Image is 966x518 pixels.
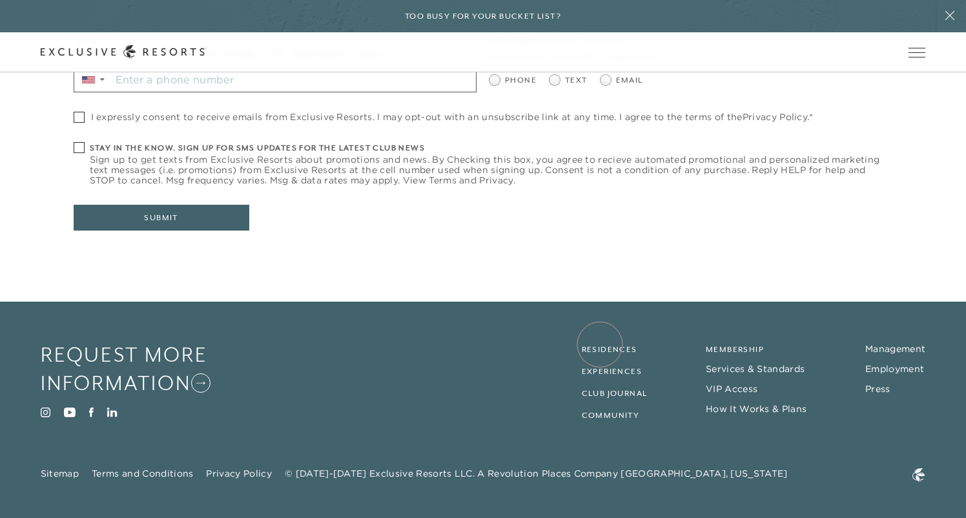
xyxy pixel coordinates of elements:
h6: Too busy for your bucket list? [405,10,561,23]
button: Open navigation [909,48,925,57]
span: Phone [505,74,537,87]
h6: Stay in the know. Sign up for sms updates for the latest club news [90,142,893,154]
a: Services & Standards [706,363,805,375]
a: How It Works & Plans [706,403,807,415]
span: © [DATE]-[DATE] Exclusive Resorts LLC. A Revolution Places Company [GEOGRAPHIC_DATA], [US_STATE] [285,467,788,481]
a: VIP Access [706,383,757,395]
a: Sitemap [41,468,79,479]
a: Privacy Policy [743,111,807,123]
a: Press [865,383,890,395]
input: Enter a phone number [111,67,476,92]
button: Submit [74,205,249,231]
a: Residences [582,345,637,354]
a: Club Journal [582,389,648,398]
span: Sign up to get texts from Exclusive Resorts about promotions and news. By Checking this box, you ... [90,154,893,185]
span: I expressly consent to receive emails from Exclusive Resorts. I may opt-out with an unsubscribe l... [91,112,814,122]
span: Email [616,74,643,87]
a: Experiences [582,367,642,376]
span: ▼ [98,76,107,83]
a: Request More Information [41,340,262,398]
a: Terms and Conditions [92,468,193,479]
div: Country Code Selector [74,67,111,92]
a: Management [865,343,925,355]
span: Text [565,74,588,87]
a: Membership [706,345,764,354]
a: Privacy Policy [206,468,271,479]
a: Employment [865,363,924,375]
a: Community [582,411,640,420]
